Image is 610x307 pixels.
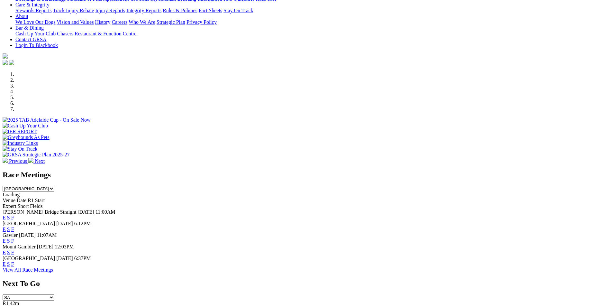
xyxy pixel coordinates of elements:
[3,244,36,249] span: Mount Gambier
[3,267,53,273] a: View All Race Meetings
[3,135,50,140] img: Greyhounds As Pets
[3,117,91,123] img: 2025 TAB Adelaide Cup - On Sale Now
[28,158,45,164] a: Next
[15,42,58,48] a: Login To Blackbook
[15,25,44,31] a: Bar & Dining
[3,301,9,306] span: R1
[3,227,6,232] a: E
[3,232,18,238] span: Gawler
[15,37,46,42] a: Contact GRSA
[37,244,54,249] span: [DATE]
[126,8,161,13] a: Integrity Reports
[19,232,36,238] span: [DATE]
[7,250,10,255] a: S
[35,158,45,164] span: Next
[3,158,28,164] a: Previous
[15,31,56,36] a: Cash Up Your Club
[3,261,6,267] a: E
[3,256,55,261] span: [GEOGRAPHIC_DATA]
[3,221,55,226] span: [GEOGRAPHIC_DATA]
[30,203,42,209] span: Fields
[15,19,55,25] a: We Love Our Dogs
[55,244,74,249] span: 12:03PM
[7,227,10,232] a: S
[15,19,607,25] div: About
[95,8,125,13] a: Injury Reports
[3,123,48,129] img: Cash Up Your Club
[10,301,19,306] span: 42m
[129,19,155,25] a: Who We Are
[3,238,6,244] a: E
[7,215,10,220] a: S
[112,19,127,25] a: Careers
[95,19,110,25] a: History
[3,250,6,255] a: E
[3,158,8,163] img: chevron-left-pager-white.svg
[3,140,38,146] img: Industry Links
[3,215,6,220] a: E
[7,238,10,244] a: S
[11,250,14,255] a: F
[15,8,51,13] a: Stewards Reports
[57,19,94,25] a: Vision and Values
[3,53,8,59] img: logo-grsa-white.png
[11,215,14,220] a: F
[9,158,27,164] span: Previous
[28,158,33,163] img: chevron-right-pager-white.svg
[9,60,14,65] img: twitter.svg
[77,209,94,215] span: [DATE]
[3,203,16,209] span: Expert
[11,261,14,267] a: F
[17,198,26,203] span: Date
[187,19,217,25] a: Privacy Policy
[18,203,29,209] span: Short
[15,8,607,14] div: Care & Integrity
[57,31,136,36] a: Chasers Restaurant & Function Centre
[11,227,14,232] a: F
[96,209,115,215] span: 11:00AM
[157,19,185,25] a: Strategic Plan
[3,152,69,158] img: GRSA Strategic Plan 2025-27
[7,261,10,267] a: S
[28,198,45,203] span: R1 Start
[74,221,91,226] span: 6:12PM
[223,8,253,13] a: Stay On Track
[3,198,15,203] span: Venue
[199,8,222,13] a: Fact Sheets
[56,256,73,261] span: [DATE]
[74,256,91,261] span: 6:37PM
[3,192,23,197] span: Loading...
[11,238,14,244] a: F
[53,8,94,13] a: Track Injury Rebate
[3,279,607,288] h2: Next To Go
[3,209,76,215] span: [PERSON_NAME] Bridge Straight
[3,146,37,152] img: Stay On Track
[15,31,607,37] div: Bar & Dining
[163,8,197,13] a: Rules & Policies
[15,14,28,19] a: About
[56,221,73,226] span: [DATE]
[15,2,50,7] a: Care & Integrity
[3,129,37,135] img: IER REPORT
[3,171,607,179] h2: Race Meetings
[3,60,8,65] img: facebook.svg
[37,232,57,238] span: 11:07AM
